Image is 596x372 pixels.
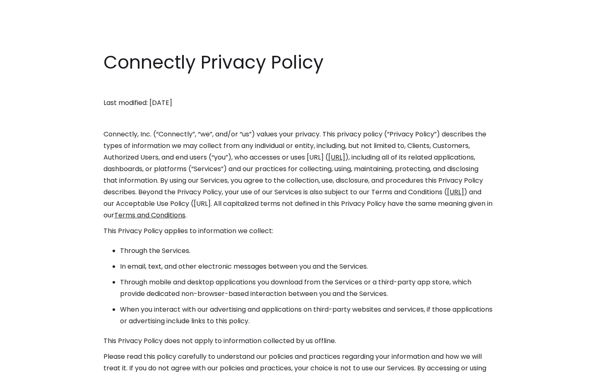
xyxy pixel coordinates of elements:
[8,357,50,369] aside: Language selected: English
[103,335,493,347] p: This Privacy Policy does not apply to information collected by us offline.
[114,210,185,220] a: Terms and Conditions
[103,81,493,93] p: ‍
[447,187,464,197] a: [URL]
[120,277,493,300] li: Through mobile and desktop applications you download from the Services or a third-party app store...
[103,113,493,124] p: ‍
[120,261,493,272] li: In email, text, and other electronic messages between you and the Services.
[17,358,50,369] ul: Language list
[120,304,493,327] li: When you interact with our advertising and applications on third-party websites and services, if ...
[103,97,493,109] p: Last modified: [DATE]
[103,225,493,237] p: This Privacy Policy applies to information we collect:
[328,153,345,162] a: [URL]
[120,245,493,257] li: Through the Services.
[103,50,493,75] h1: Connectly Privacy Policy
[103,129,493,221] p: Connectly, Inc. (“Connectly”, “we”, and/or “us”) values your privacy. This privacy policy (“Priva...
